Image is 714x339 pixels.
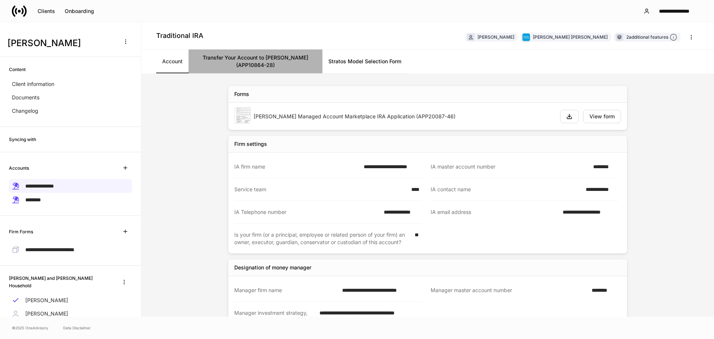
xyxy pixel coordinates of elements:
[234,140,267,148] div: Firm settings
[431,163,589,170] div: IA master account number
[533,33,608,41] div: [PERSON_NAME] [PERSON_NAME]
[7,37,115,49] h3: [PERSON_NAME]
[477,33,514,41] div: [PERSON_NAME]
[589,114,615,119] div: View form
[12,80,54,88] p: Client information
[431,208,558,216] div: IA email address
[322,49,407,73] a: Stratos Model Selection Form
[522,33,530,41] img: charles-schwab-BFYFdbvS.png
[33,5,60,17] button: Clients
[189,49,322,73] a: Transfer Your Account to [PERSON_NAME] (APP10864-28)
[431,287,587,294] div: Manager master account number
[234,208,379,216] div: IA Telephone number
[9,66,26,73] h6: Content
[65,9,94,14] div: Onboarding
[9,228,33,235] h6: Firm Forms
[234,90,249,98] div: Forms
[156,31,203,40] h4: Traditional IRA
[626,33,677,41] div: 2 additional features
[25,310,68,317] p: [PERSON_NAME]
[12,107,38,115] p: Changelog
[234,231,410,246] div: Is your firm (or a principal, employee or related person of your firm) an owner, executor, guardi...
[9,136,36,143] h6: Syncing with
[12,325,48,331] span: © 2025 OneAdvisory
[60,5,99,17] button: Onboarding
[9,77,132,91] a: Client information
[234,287,338,294] div: Manager firm name
[12,94,39,101] p: Documents
[9,164,29,172] h6: Accounts
[583,110,621,123] button: View form
[9,294,132,307] a: [PERSON_NAME]
[9,104,132,118] a: Changelog
[63,325,91,331] a: Data Disclaimer
[9,91,132,104] a: Documents
[9,307,132,320] a: [PERSON_NAME]
[38,9,55,14] div: Clients
[254,113,554,120] div: [PERSON_NAME] Managed Account Marketplace IRA Application (APP20087-46)
[234,309,315,324] div: Manager investment strategy, program or service
[234,163,359,170] div: IA firm name
[9,275,110,289] h6: [PERSON_NAME] and [PERSON_NAME] Household
[25,297,68,304] p: [PERSON_NAME]
[156,49,189,73] a: Account
[431,186,581,193] div: IA contact name
[234,186,407,193] div: Service team
[234,264,311,271] div: Designation of money manager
